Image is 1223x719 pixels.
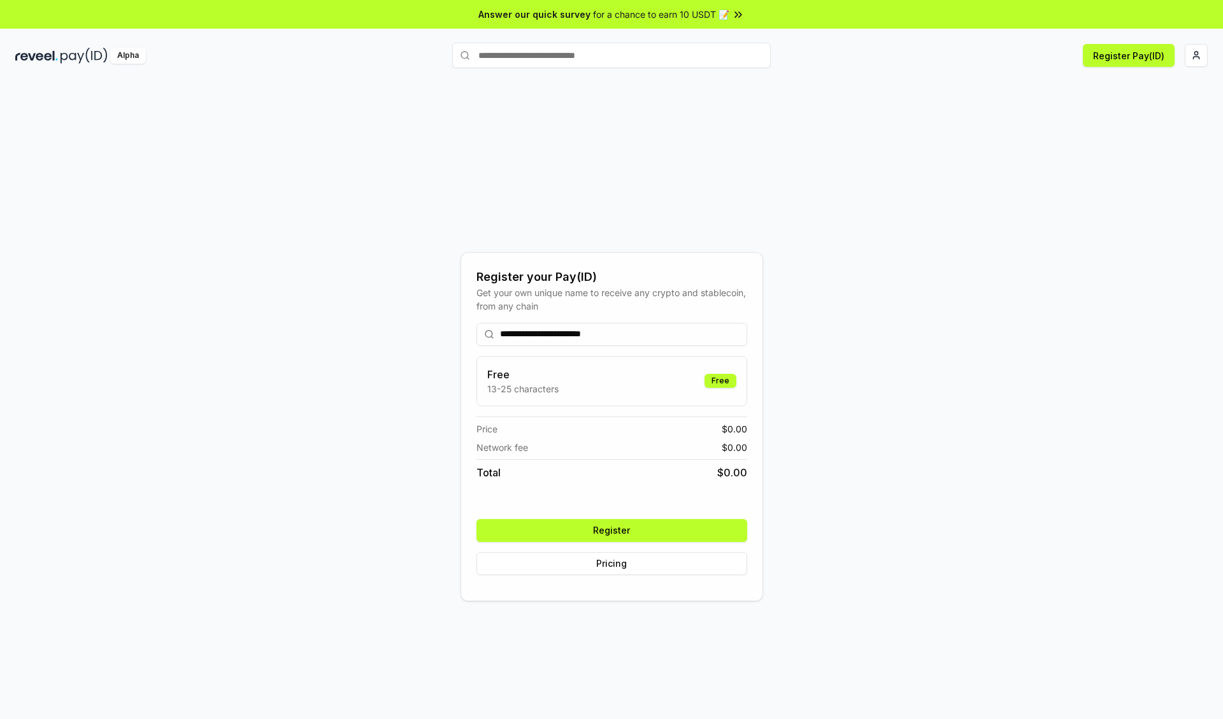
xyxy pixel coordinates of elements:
[1083,44,1175,67] button: Register Pay(ID)
[487,382,559,395] p: 13-25 characters
[722,441,747,454] span: $ 0.00
[717,465,747,480] span: $ 0.00
[476,268,747,286] div: Register your Pay(ID)
[476,422,497,436] span: Price
[15,48,58,64] img: reveel_dark
[704,374,736,388] div: Free
[476,441,528,454] span: Network fee
[487,367,559,382] h3: Free
[476,552,747,575] button: Pricing
[61,48,108,64] img: pay_id
[110,48,146,64] div: Alpha
[478,8,590,21] span: Answer our quick survey
[593,8,729,21] span: for a chance to earn 10 USDT 📝
[476,519,747,542] button: Register
[476,286,747,313] div: Get your own unique name to receive any crypto and stablecoin, from any chain
[722,422,747,436] span: $ 0.00
[476,465,501,480] span: Total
